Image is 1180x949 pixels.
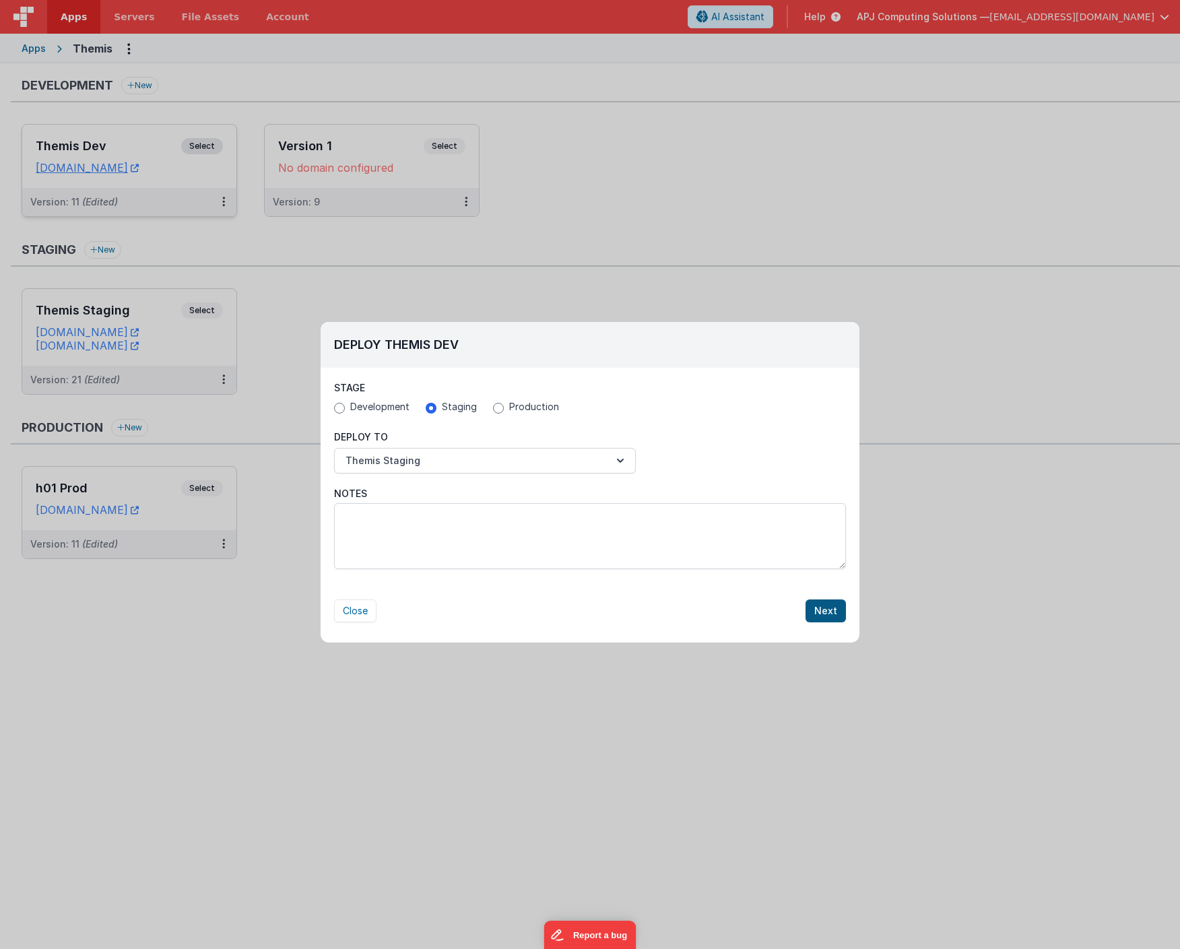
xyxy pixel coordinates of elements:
button: Close [334,599,376,622]
span: Development [350,400,409,414]
span: Notes [334,487,367,500]
input: Production [493,403,504,414]
input: Development [334,403,345,414]
input: Staging [426,403,436,414]
button: Themis Staging [334,448,636,473]
iframe: Marker.io feedback button [544,921,636,949]
span: Production [509,400,559,414]
p: Deploy To [334,430,636,444]
textarea: Notes [334,503,846,569]
span: Staging [442,400,477,414]
h2: Deploy Themis Dev [334,335,846,354]
span: Stage [334,382,365,393]
button: Next [806,599,846,622]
